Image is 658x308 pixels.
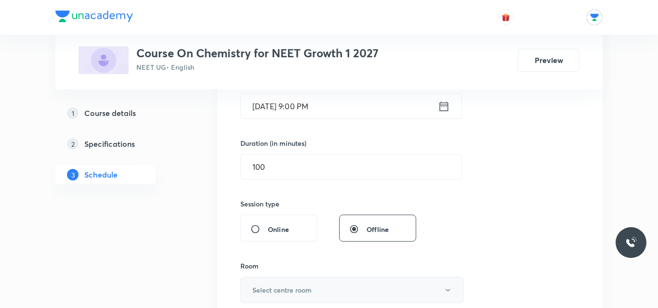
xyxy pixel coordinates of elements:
[67,138,79,150] p: 2
[84,107,136,119] h5: Course details
[240,199,279,209] h6: Session type
[240,261,259,271] h6: Room
[241,154,461,179] input: 100
[55,103,186,123] a: 1Course details
[84,169,118,180] h5: Schedule
[586,9,603,26] img: Rajan Naman
[268,224,289,234] span: Online
[55,11,133,22] img: Company Logo
[367,224,389,234] span: Offline
[498,10,513,25] button: avatar
[136,62,379,72] p: NEET UG • English
[518,49,579,72] button: Preview
[240,277,464,303] button: Select centre room
[252,285,312,295] h6: Select centre room
[67,107,79,119] p: 1
[79,46,129,74] img: 624B2FE5-3094-4F8D-AE7B-BDEFE3C5022F_plus.png
[501,13,510,22] img: avatar
[55,11,133,25] a: Company Logo
[84,138,135,150] h5: Specifications
[67,169,79,180] p: 3
[625,237,637,248] img: ttu
[136,46,379,60] h3: Course On Chemistry for NEET Growth 1 2027
[240,138,306,148] h6: Duration (in minutes)
[55,134,186,154] a: 2Specifications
